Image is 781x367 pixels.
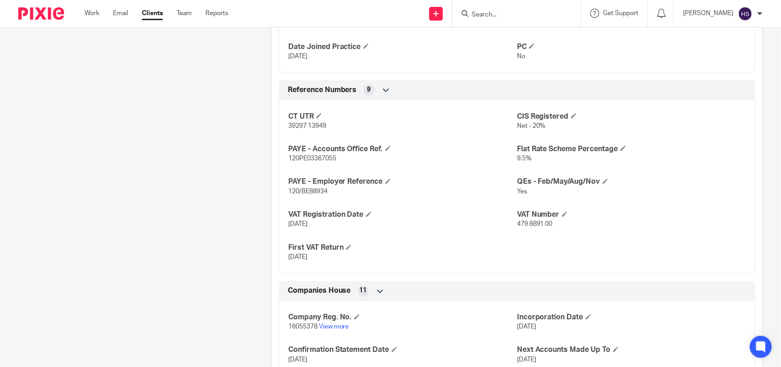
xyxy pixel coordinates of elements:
[517,156,532,162] span: 9.5%
[517,313,746,323] h4: Incorporation Date
[113,9,128,18] a: Email
[683,9,733,18] p: [PERSON_NAME]
[142,9,163,18] a: Clients
[288,144,517,154] h4: PAYE - Accounts Office Ref.
[288,286,351,296] span: Companies House
[288,189,328,195] span: 120/BE88934
[517,123,546,129] span: Net - 20%
[517,177,746,187] h4: QEs - Feb/May/Aug/Nov
[517,144,746,154] h4: Flat Rate Scheme Percentage
[471,11,553,19] input: Search
[517,53,525,60] span: No
[288,210,517,220] h4: VAT Registration Date
[517,210,746,220] h4: VAT Number
[288,112,517,121] h4: CT UTR
[603,10,638,16] span: Get Support
[517,112,746,121] h4: CIS Registered
[738,6,753,21] img: svg%3E
[517,221,553,228] span: 479 8891 00
[288,357,307,363] span: [DATE]
[288,42,517,52] h4: Date Joined Practice
[85,9,99,18] a: Work
[517,357,536,363] span: [DATE]
[177,9,192,18] a: Team
[288,345,517,355] h4: Confirmation Statement Date
[288,243,517,253] h4: First VAT Return
[517,345,746,355] h4: Next Accounts Made Up To
[360,286,367,296] span: 11
[367,85,371,94] span: 9
[517,42,746,52] h4: PC
[288,313,517,323] h4: Company Reg. No.
[288,156,336,162] span: 120PE03367055
[205,9,228,18] a: Reports
[288,324,318,330] span: 16055378
[288,123,326,129] span: 39297 13949
[288,221,307,228] span: [DATE]
[288,53,307,60] span: [DATE]
[517,324,536,330] span: [DATE]
[517,189,527,195] span: Yes
[18,7,64,20] img: Pixie
[288,177,517,187] h4: PAYE - Employer Reference
[288,85,357,95] span: Reference Numbers
[288,254,307,261] span: [DATE]
[319,324,349,330] a: View more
